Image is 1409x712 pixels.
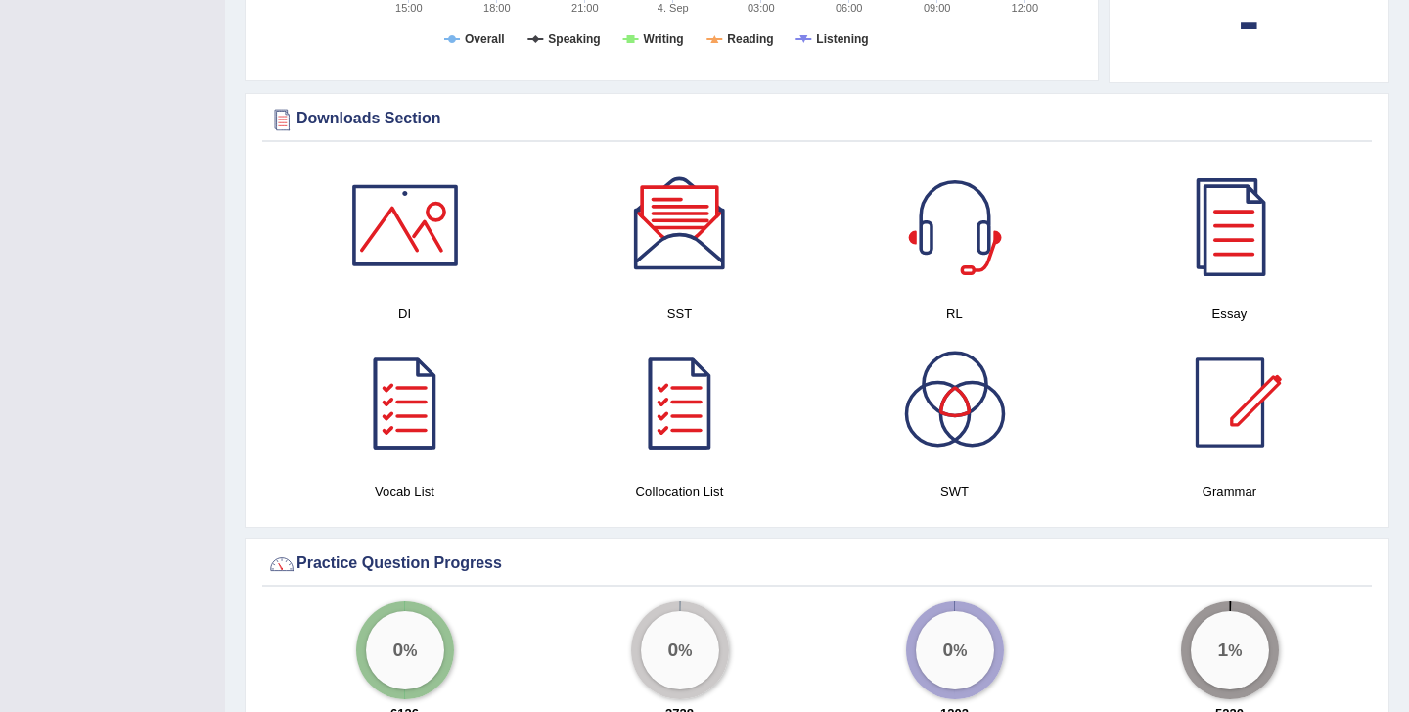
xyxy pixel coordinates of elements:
[267,105,1367,134] div: Downloads Section
[548,32,600,46] tspan: Speaking
[1012,2,1039,14] text: 12:00
[827,481,1082,501] h4: SWT
[267,549,1367,579] div: Practice Question Progress
[816,32,868,46] tspan: Listening
[924,2,951,14] text: 09:00
[552,304,807,324] h4: SST
[1102,481,1357,501] h4: Grammar
[552,481,807,501] h4: Collocation List
[395,2,423,14] text: 15:00
[1191,611,1269,689] div: %
[942,640,953,661] big: 0
[667,640,678,661] big: 0
[571,2,599,14] text: 21:00
[465,32,505,46] tspan: Overall
[1217,640,1228,661] big: 1
[641,611,719,689] div: %
[727,32,773,46] tspan: Reading
[658,2,689,14] tspan: 4. Sep
[916,611,994,689] div: %
[483,2,511,14] text: 18:00
[827,304,1082,324] h4: RL
[644,32,684,46] tspan: Writing
[748,2,775,14] text: 03:00
[1102,304,1357,324] h4: Essay
[392,640,403,661] big: 0
[277,481,532,501] h4: Vocab List
[836,2,863,14] text: 06:00
[366,611,444,689] div: %
[277,304,532,324] h4: DI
